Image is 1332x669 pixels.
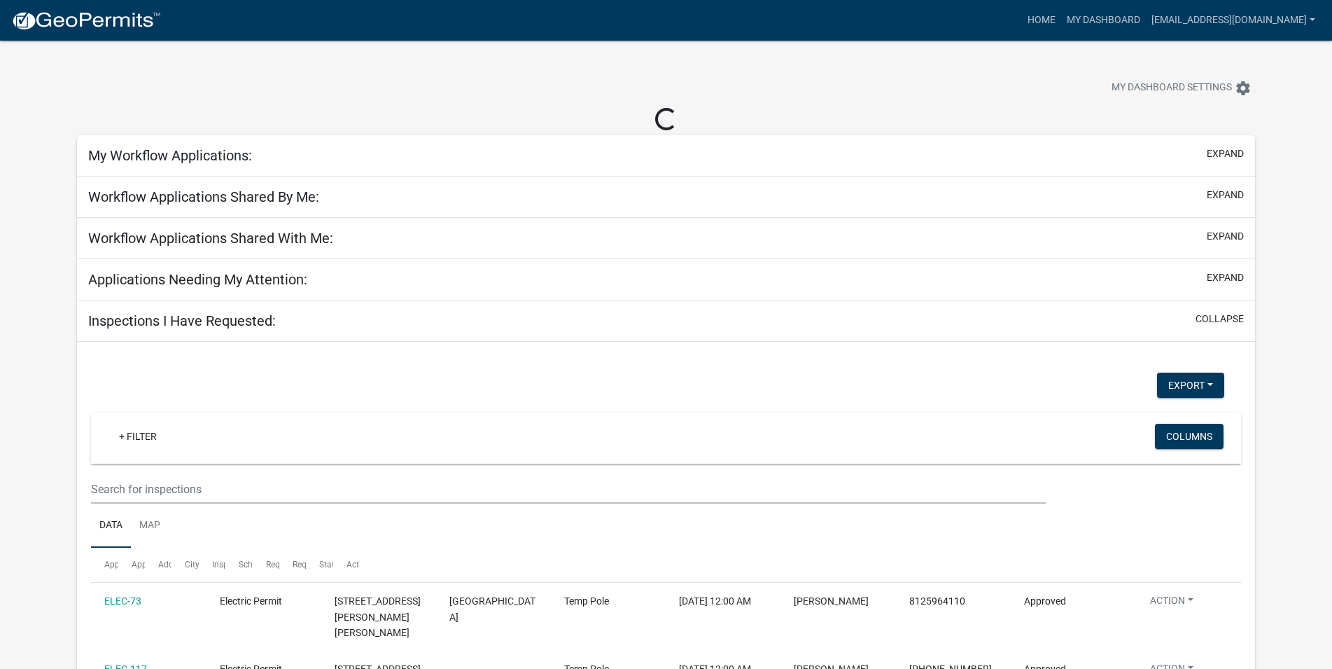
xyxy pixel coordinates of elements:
[909,595,965,607] span: 8125964110
[1146,7,1321,34] a: [EMAIL_ADDRESS][DOMAIN_NAME]
[145,548,171,581] datatable-header-cell: Address
[319,560,344,570] span: Status
[1112,80,1232,97] span: My Dashboard Settings
[212,560,272,570] span: Inspection Type
[1155,424,1224,449] button: Columns
[91,504,131,549] a: Data
[158,560,189,570] span: Address
[239,560,299,570] span: Scheduled Time
[335,595,421,639] span: 4209 MARY EMMA DRIVE
[449,595,535,623] span: SELLERSBURG
[91,475,1046,504] input: Search for inspections
[1157,373,1224,398] button: Export
[108,424,168,449] a: + Filter
[279,548,306,581] datatable-header-cell: Requestor Phone
[1207,188,1244,202] button: expand
[1139,593,1205,614] button: Action
[266,560,329,570] span: Requestor Name
[88,188,319,205] h5: Workflow Applications Shared By Me:
[118,548,145,581] datatable-header-cell: Application Type
[1235,80,1252,97] i: settings
[88,230,333,247] h5: Workflow Applications Shared With Me:
[306,548,332,581] datatable-header-cell: Status
[333,548,360,581] datatable-header-cell: Actions
[91,548,118,581] datatable-header-cell: Application
[104,595,141,607] a: ELEC-73
[131,504,169,549] a: Map
[1196,312,1244,326] button: collapse
[88,271,307,288] h5: Applications Needing My Attention:
[293,560,357,570] span: Requestor Phone
[104,560,148,570] span: Application
[1024,595,1066,607] span: Approved
[225,548,252,581] datatable-header-cell: Scheduled Time
[132,560,195,570] span: Application Type
[185,560,199,570] span: City
[252,548,279,581] datatable-header-cell: Requestor Name
[1100,74,1263,102] button: My Dashboard Settingssettings
[220,595,282,607] span: Electric Permit
[564,595,609,607] span: Temp Pole
[679,595,751,607] span: 11/29/2022, 12:00 AM
[1022,7,1061,34] a: Home
[88,312,276,329] h5: Inspections I Have Requested:
[199,548,225,581] datatable-header-cell: Inspection Type
[346,560,375,570] span: Actions
[171,548,198,581] datatable-header-cell: City
[1061,7,1146,34] a: My Dashboard
[1207,270,1244,285] button: expand
[794,595,869,607] span: Ben Marrs
[88,147,252,164] h5: My Workflow Applications:
[1207,229,1244,244] button: expand
[1207,146,1244,161] button: expand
